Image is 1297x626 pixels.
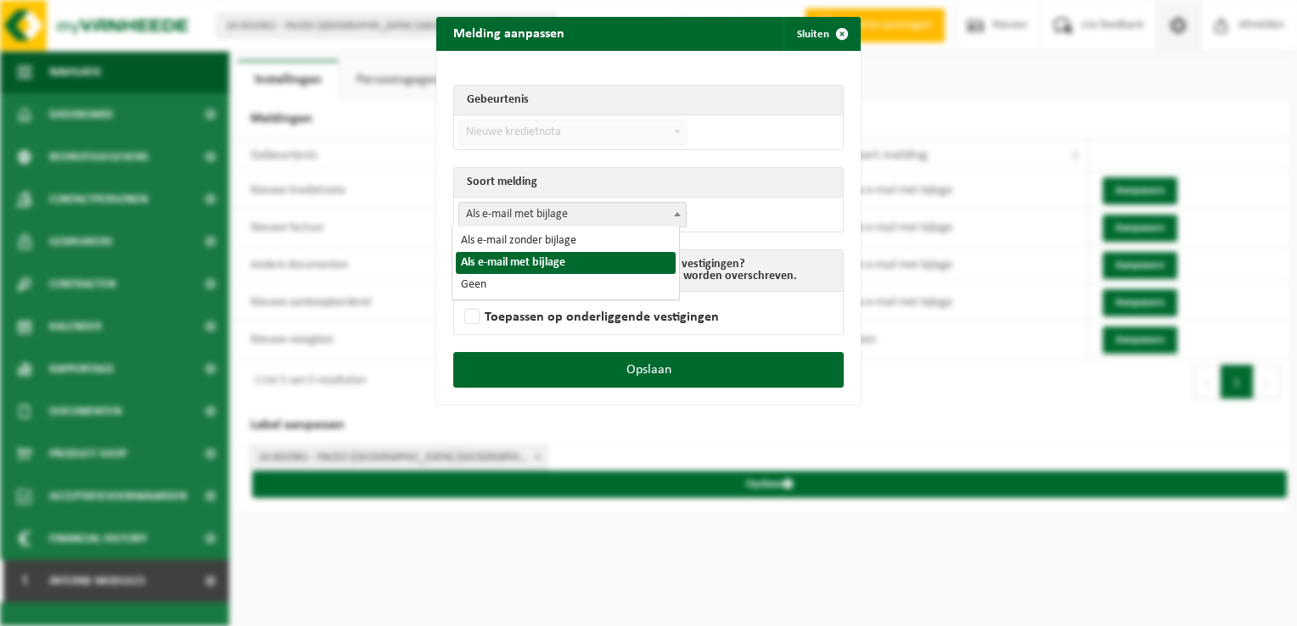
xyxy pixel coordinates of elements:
span: Als e-mail met bijlage [458,202,687,227]
th: Soort melding [454,168,843,198]
span: Nieuwe kredietnota [459,120,686,144]
button: Sluiten [783,17,859,51]
label: Toepassen op onderliggende vestigingen [461,305,719,330]
th: Gebeurtenis [454,86,843,115]
span: Als e-mail met bijlage [459,203,686,226]
li: Als e-mail zonder bijlage [456,230,676,252]
li: Geen [456,274,676,296]
li: Als e-mail met bijlage [456,252,676,274]
span: Nieuwe kredietnota [458,120,687,145]
h2: Melding aanpassen [436,17,581,49]
button: Opslaan [453,352,844,388]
